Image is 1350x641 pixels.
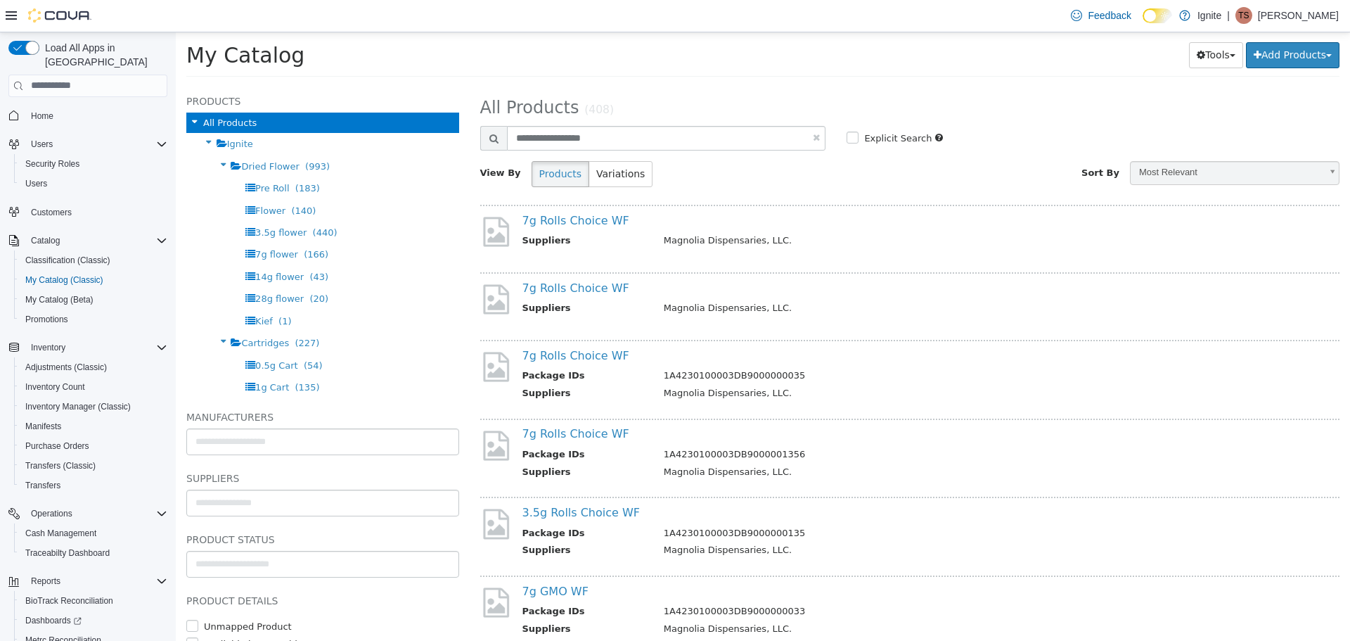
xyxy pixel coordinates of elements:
span: 7g flower [79,217,122,227]
button: Add Products [1070,10,1164,36]
span: My Catalog (Classic) [25,274,103,286]
th: Suppliers [347,269,477,286]
button: Users [3,134,173,154]
span: Cash Management [25,528,96,539]
a: Inventory Manager (Classic) [20,398,136,415]
span: Kief [79,284,97,294]
img: missing-image.png [304,182,336,217]
span: All Products [27,85,81,96]
a: Cash Management [20,525,102,542]
span: My Catalog (Beta) [25,294,94,305]
span: Feedback [1088,8,1131,23]
a: Feedback [1065,1,1136,30]
button: Transfers (Classic) [14,456,173,476]
span: BioTrack Reconciliation [20,592,167,609]
button: Cash Management [14,523,173,543]
img: missing-image.png [304,396,336,431]
th: Package IDs [347,336,477,354]
a: Security Roles [20,156,85,172]
button: Promotions [14,310,173,329]
button: Variations [413,129,477,155]
span: Adjustments (Classic) [25,362,107,373]
span: Flower [79,173,110,184]
span: Dashboards [20,612,167,629]
button: Reports [25,573,66,590]
span: (43) [134,239,153,250]
button: BioTrack Reconciliation [14,591,173,611]
span: Classification (Classic) [20,252,167,269]
span: Purchase Orders [20,438,167,455]
th: Package IDs [347,572,477,590]
a: Dashboards [20,612,87,629]
span: Transfers (Classic) [25,460,96,471]
button: Inventory [3,338,173,357]
span: My Catalog [11,11,129,35]
span: Promotions [20,311,167,328]
span: Pre Roll [79,151,113,161]
span: Inventory Manager (Classic) [25,401,131,412]
button: Operations [25,505,78,522]
a: Promotions [20,311,74,328]
span: Transfers [20,477,167,494]
img: missing-image.png [304,553,336,588]
th: Package IDs [347,415,477,433]
button: Home [3,106,173,126]
label: Unmapped Product [25,588,116,602]
a: 7g Rolls Choice WF [347,182,454,195]
img: missing-image.png [304,250,336,284]
span: Traceabilty Dashboard [25,547,110,559]
span: Users [25,136,167,153]
a: Home [25,108,59,125]
button: Inventory [25,339,71,356]
span: Home [31,110,53,122]
a: BioTrack Reconciliation [20,592,119,609]
span: 0.5g Cart [79,328,122,338]
h5: Products [11,61,283,77]
h5: Manufacturers [11,376,283,393]
span: Inventory Manager (Classic) [20,398,167,415]
a: Dashboards [14,611,173,630]
span: (54) [128,328,147,338]
span: Adjustments (Classic) [20,359,167,376]
td: 1A4230100003DB9000000033 [477,572,1133,590]
a: Traceabilty Dashboard [20,545,115,561]
a: My Catalog (Beta) [20,291,99,308]
span: (227) [119,305,143,316]
a: Purchase Orders [20,438,95,455]
span: Purchase Orders [25,440,89,452]
td: Magnolia Dispensaries, LLC. [477,433,1133,450]
span: Dried Flower [65,129,123,139]
span: Cash Management [20,525,167,542]
span: Dashboards [25,615,82,626]
span: Users [25,178,47,189]
small: (408) [409,71,438,84]
button: Purchase Orders [14,436,173,456]
button: Traceabilty Dashboard [14,543,173,563]
span: Inventory Count [20,379,167,395]
span: (993) [129,129,154,139]
button: Adjustments (Classic) [14,357,173,377]
span: Most Relevant [955,129,1145,151]
img: Cova [28,8,91,23]
span: Classification (Classic) [25,255,110,266]
span: Catalog [25,232,167,249]
a: 7g Rolls Choice WF [347,249,454,262]
span: Customers [31,207,72,218]
a: Transfers (Classic) [20,457,101,474]
span: (1) [103,284,115,294]
span: All Products [304,65,404,85]
th: Suppliers [347,511,477,528]
button: Tools [1013,10,1067,36]
td: 1A4230100003DB9000000035 [477,336,1133,354]
button: Catalog [3,231,173,250]
button: Manifests [14,417,173,436]
p: [PERSON_NAME] [1258,7,1339,24]
button: Customers [3,202,173,222]
h5: Suppliers [11,438,283,455]
a: Classification (Classic) [20,252,116,269]
span: 3.5g flower [79,195,131,205]
button: Operations [3,504,173,523]
button: Reports [3,571,173,591]
a: Most Relevant [954,129,1164,153]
